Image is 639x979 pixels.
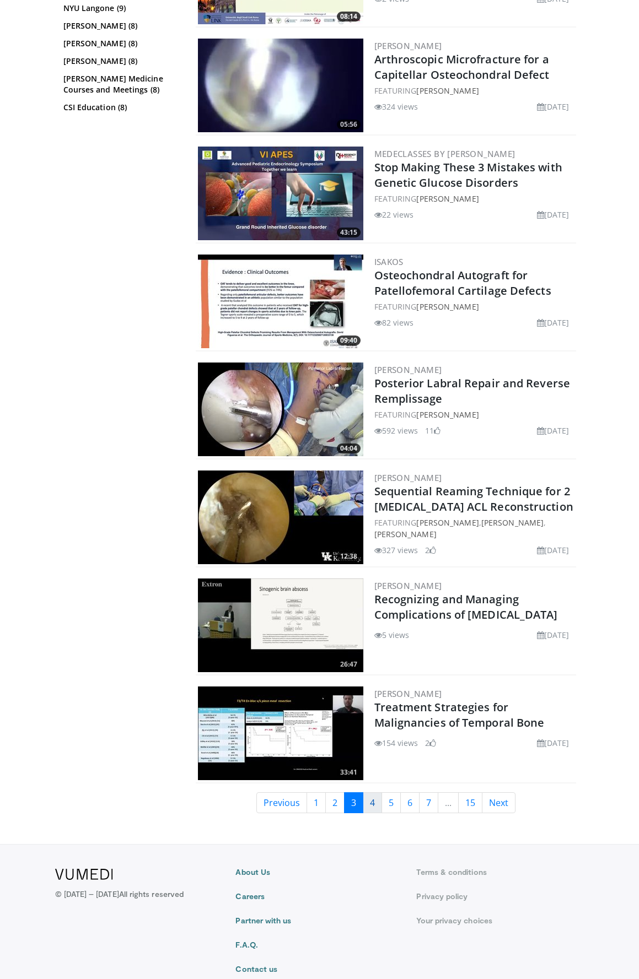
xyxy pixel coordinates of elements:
li: [DATE] [537,101,570,112]
a: 15 [458,792,482,813]
a: [PERSON_NAME] [374,472,442,483]
li: 324 views [374,101,418,112]
span: 33:41 [337,767,361,777]
div: FEATURING [374,409,574,420]
a: [PERSON_NAME] (8) [63,56,176,67]
a: 6 [400,792,420,813]
a: [PERSON_NAME] [374,580,442,591]
a: [PERSON_NAME] [374,40,442,51]
span: All rights reserved [119,889,184,899]
a: Arthroscopic Microfracture for a Capitellar Osteochondral Defect [374,52,550,82]
a: MedEClasses by [PERSON_NAME] [374,148,516,159]
li: 22 views [374,209,414,220]
li: 154 views [374,737,418,749]
a: [PERSON_NAME] [416,85,479,96]
li: 592 views [374,425,418,436]
a: 33:41 [198,686,363,780]
li: 327 views [374,544,418,556]
a: Previous [256,792,307,813]
a: [PERSON_NAME] (8) [63,20,176,31]
a: 43:15 [198,147,363,240]
li: [DATE] [537,737,570,749]
div: FEATURING [374,301,574,312]
a: F.A.Q. [235,939,403,950]
div: FEATURING [374,193,574,204]
img: VuMedi Logo [55,869,113,880]
a: [PERSON_NAME] [416,517,479,528]
li: [DATE] [537,544,570,556]
a: Treatment Strategies for Malignancies of Temporal Bone [374,700,545,730]
img: 02736924-2168-40d9-8ae7-6db0b0036303.300x170_q85_crop-smart_upscale.jpg [198,686,363,780]
li: [DATE] [537,209,570,220]
span: 04:04 [337,443,361,453]
a: [PERSON_NAME] [416,409,479,420]
a: [PERSON_NAME] [374,364,442,375]
a: 26:47 [198,578,363,672]
a: [PERSON_NAME] Medicine Courses and Meetings (8) [63,73,176,95]
span: 05:56 [337,120,361,129]
li: 2 [425,544,436,556]
li: 82 views [374,317,414,328]
a: [PERSON_NAME] (8) [63,38,176,49]
li: [DATE] [537,425,570,436]
a: About Us [235,867,403,878]
a: Recognizing and Managing Complications of [MEDICAL_DATA] [374,592,558,622]
a: 04:04 [198,363,363,456]
a: 05:56 [198,39,363,132]
a: 7 [419,792,438,813]
a: Sequential Reaming Technique for 2 [MEDICAL_DATA] ACL Reconstruction [374,484,573,514]
a: ISAKOS [374,256,404,267]
img: 29be0846-3c61-4345-819f-c9e35a31a80b.300x170_q85_crop-smart_upscale.jpg [198,39,363,132]
a: [PERSON_NAME] [416,193,479,204]
img: 8d0b5fee-2d9e-460b-92c1-5ab7cae2d73a.jpg.300x170_q85_crop-smart_upscale.jpg [198,147,363,240]
a: Osteochondral Autograft for Patellofemoral Cartilage Defects [374,268,551,298]
li: 11 [425,425,441,436]
span: 43:15 [337,228,361,237]
a: 4 [363,792,382,813]
a: 2 [325,792,345,813]
img: 6440c6e0-ba58-4209-981d-a048b277fbea.300x170_q85_crop-smart_upscale.jpg [198,363,363,456]
a: Your privacy choices [416,915,584,926]
a: 3 [344,792,363,813]
nav: Search results pages [196,792,576,813]
a: 12:38 [198,470,363,564]
a: Partner with us [235,915,403,926]
img: 6b0c74e5-47f0-4565-878c-cfced2da5d83.300x170_q85_crop-smart_upscale.jpg [198,255,363,348]
a: CSI Education (8) [63,102,176,113]
a: Contact us [235,964,403,975]
li: [DATE] [537,317,570,328]
span: 12:38 [337,551,361,561]
li: 5 views [374,629,410,641]
a: Careers [235,891,403,902]
img: 5a82115f-fd17-4cfd-97fb-8837b79ce255.300x170_q85_crop-smart_upscale.jpg [198,470,363,564]
li: 2 [425,737,436,749]
div: FEATURING , , [374,517,574,540]
a: [PERSON_NAME] [374,529,437,539]
a: [PERSON_NAME] [481,517,544,528]
a: Posterior Labral Repair and Reverse Remplissage [374,376,571,406]
a: 5 [382,792,401,813]
span: 26:47 [337,659,361,669]
div: FEATURING [374,85,574,96]
span: 09:40 [337,336,361,345]
li: [DATE] [537,629,570,641]
span: 08:14 [337,12,361,21]
a: Terms & conditions [416,867,584,878]
a: [PERSON_NAME] [374,688,442,699]
a: [PERSON_NAME] [416,301,479,312]
a: NYU Langone (9) [63,3,176,14]
img: b7e30442-1446-40bc-ab51-8db074a52626.300x170_q85_crop-smart_upscale.jpg [198,578,363,672]
p: © [DATE] – [DATE] [55,889,184,900]
a: Privacy policy [416,891,584,902]
a: Stop Making These 3 Mistakes with Genetic Glucose Disorders [374,160,562,190]
a: 09:40 [198,255,363,348]
a: 1 [307,792,326,813]
a: Next [482,792,516,813]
